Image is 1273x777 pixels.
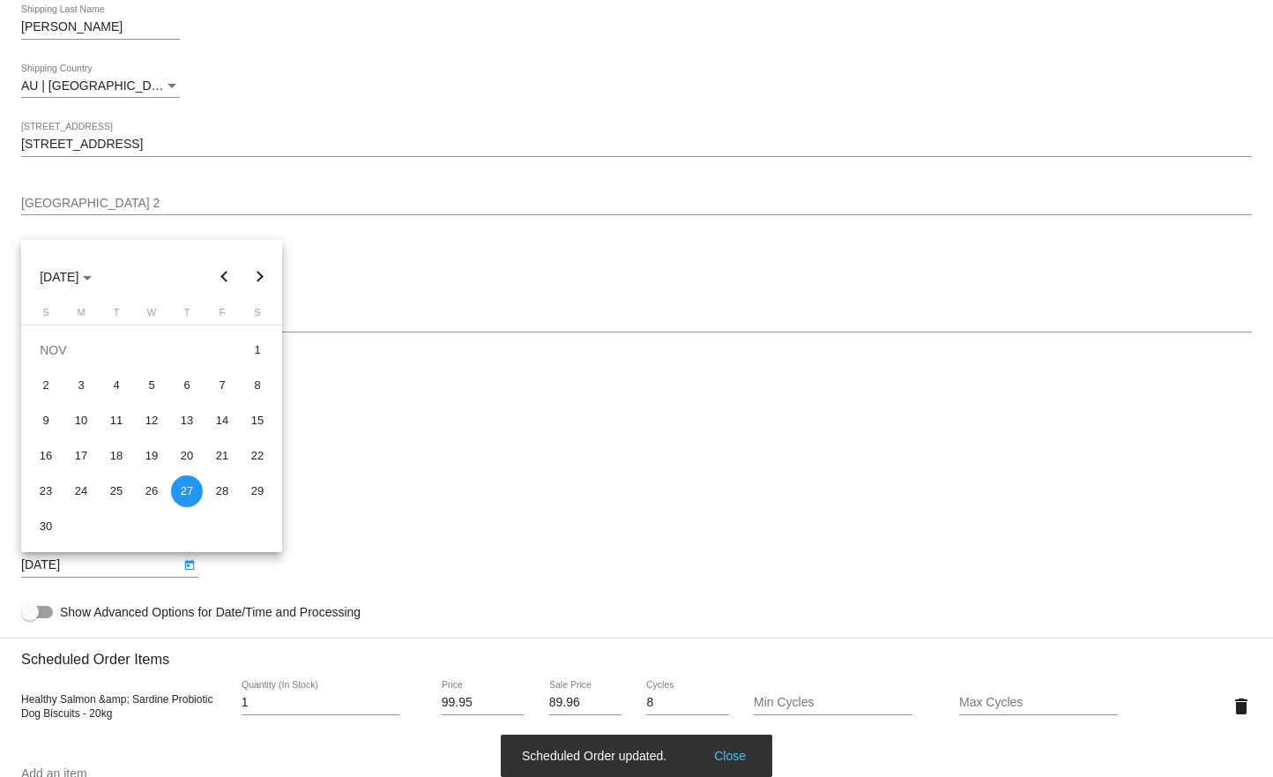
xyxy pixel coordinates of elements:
td: NOV [28,332,240,368]
div: 10 [65,405,97,437]
div: 28 [206,475,238,507]
div: 27 [171,475,203,507]
td: November 20, 2025 [169,438,205,474]
td: November 21, 2025 [205,438,240,474]
div: 24 [65,475,97,507]
div: 26 [136,475,167,507]
td: November 3, 2025 [63,368,99,403]
div: 15 [242,405,273,437]
div: 22 [242,440,273,472]
div: 8 [242,370,273,401]
div: 12 [136,405,167,437]
td: November 27, 2025 [169,474,205,509]
td: November 2, 2025 [28,368,63,403]
td: November 6, 2025 [169,368,205,403]
div: 3 [65,370,97,401]
div: 14 [206,405,238,437]
div: 13 [171,405,203,437]
td: November 12, 2025 [134,403,169,438]
div: 29 [242,475,273,507]
div: 5 [136,370,167,401]
th: Tuesday [99,307,134,325]
td: November 4, 2025 [99,368,134,403]
td: November 14, 2025 [205,403,240,438]
div: 20 [171,440,203,472]
span: [DATE] [40,270,92,284]
div: 9 [30,405,62,437]
td: November 22, 2025 [240,438,275,474]
td: November 30, 2025 [28,509,63,544]
td: November 19, 2025 [134,438,169,474]
div: 7 [206,370,238,401]
td: November 26, 2025 [134,474,169,509]
td: November 10, 2025 [63,403,99,438]
div: 23 [30,475,62,507]
th: Monday [63,307,99,325]
div: 21 [206,440,238,472]
th: Wednesday [134,307,169,325]
td: November 7, 2025 [205,368,240,403]
td: November 1, 2025 [240,332,275,368]
td: November 25, 2025 [99,474,134,509]
th: Thursday [169,307,205,325]
div: 30 [30,511,62,542]
button: Choose month and year [26,259,106,295]
td: November 16, 2025 [28,438,63,474]
div: 4 [100,370,132,401]
div: 25 [100,475,132,507]
button: Previous month [207,259,242,295]
td: November 8, 2025 [240,368,275,403]
td: November 9, 2025 [28,403,63,438]
td: November 18, 2025 [99,438,134,474]
td: November 11, 2025 [99,403,134,438]
td: November 23, 2025 [28,474,63,509]
td: November 5, 2025 [134,368,169,403]
th: Sunday [28,307,63,325]
div: 6 [171,370,203,401]
div: 2 [30,370,62,401]
div: 17 [65,440,97,472]
th: Friday [205,307,240,325]
td: November 15, 2025 [240,403,275,438]
td: November 28, 2025 [205,474,240,509]
th: Saturday [240,307,275,325]
td: November 17, 2025 [63,438,99,474]
div: 1 [242,334,273,366]
div: 18 [100,440,132,472]
div: 16 [30,440,62,472]
td: November 29, 2025 [240,474,275,509]
td: November 13, 2025 [169,403,205,438]
div: 11 [100,405,132,437]
button: Next month [242,259,278,295]
td: November 24, 2025 [63,474,99,509]
div: 19 [136,440,167,472]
